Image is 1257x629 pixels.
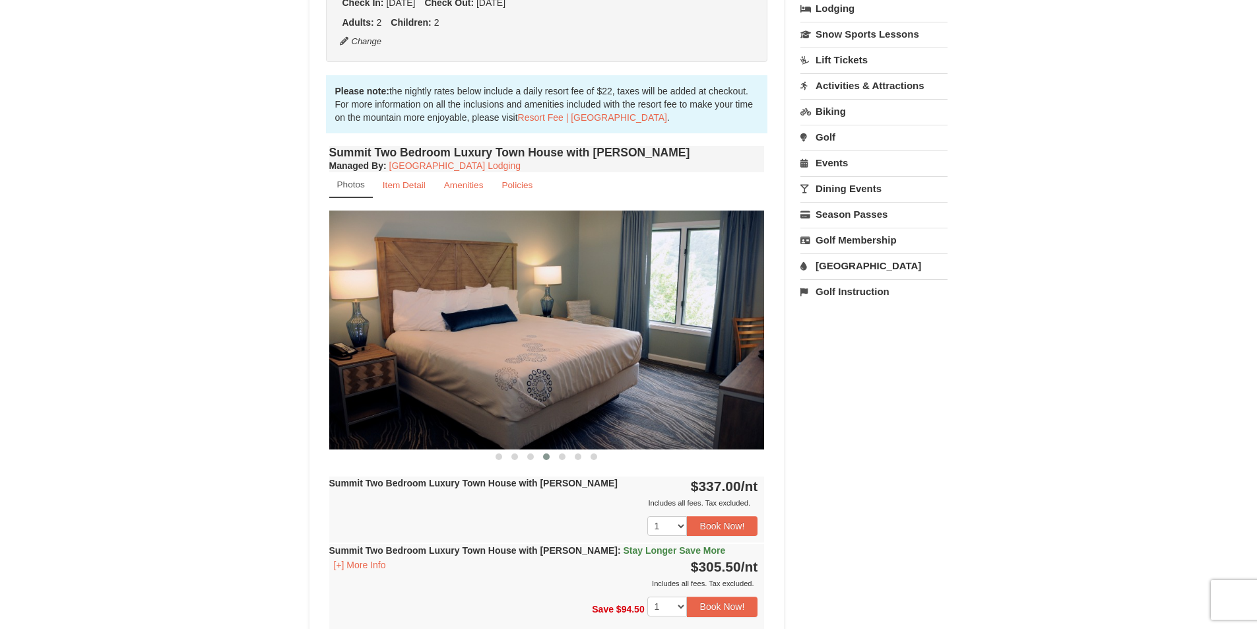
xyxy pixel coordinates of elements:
span: 2 [434,17,439,28]
span: Stay Longer Save More [623,545,725,556]
small: Amenities [444,180,484,190]
span: 2 [377,17,382,28]
strong: Summit Two Bedroom Luxury Town House with [PERSON_NAME] [329,478,618,488]
strong: Children: [391,17,431,28]
button: Change [339,34,383,49]
a: [GEOGRAPHIC_DATA] Lodging [389,160,521,171]
small: Policies [501,180,532,190]
span: : [618,545,621,556]
span: Save [592,604,614,614]
a: Resort Fee | [GEOGRAPHIC_DATA] [518,112,667,123]
span: $305.50 [691,559,741,574]
a: Golf [800,125,948,149]
a: Season Passes [800,202,948,226]
a: Policies [493,172,541,198]
h4: Summit Two Bedroom Luxury Town House with [PERSON_NAME] [329,146,765,159]
strong: Please note: [335,86,389,96]
strong: $337.00 [691,479,758,494]
a: Events [800,150,948,175]
img: 18876286-205-de95851f.png [329,211,765,449]
a: Activities & Attractions [800,73,948,98]
span: Managed By [329,160,383,171]
button: Book Now! [687,516,758,536]
a: Photos [329,172,373,198]
strong: Summit Two Bedroom Luxury Town House with [PERSON_NAME] [329,545,726,556]
span: /nt [741,559,758,574]
a: Dining Events [800,176,948,201]
strong: : [329,160,387,171]
a: Lift Tickets [800,48,948,72]
a: Golf Instruction [800,279,948,304]
a: Amenities [435,172,492,198]
button: [+] More Info [329,558,391,572]
div: Includes all fees. Tax excluded. [329,577,758,590]
strong: Adults: [342,17,374,28]
a: Biking [800,99,948,123]
a: Golf Membership [800,228,948,252]
small: Item Detail [383,180,426,190]
span: /nt [741,479,758,494]
button: Book Now! [687,597,758,616]
a: [GEOGRAPHIC_DATA] [800,253,948,278]
div: the nightly rates below include a daily resort fee of $22, taxes will be added at checkout. For m... [326,75,768,133]
a: Item Detail [374,172,434,198]
small: Photos [337,180,365,189]
a: Snow Sports Lessons [800,22,948,46]
div: Includes all fees. Tax excluded. [329,496,758,510]
span: $94.50 [616,604,645,614]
